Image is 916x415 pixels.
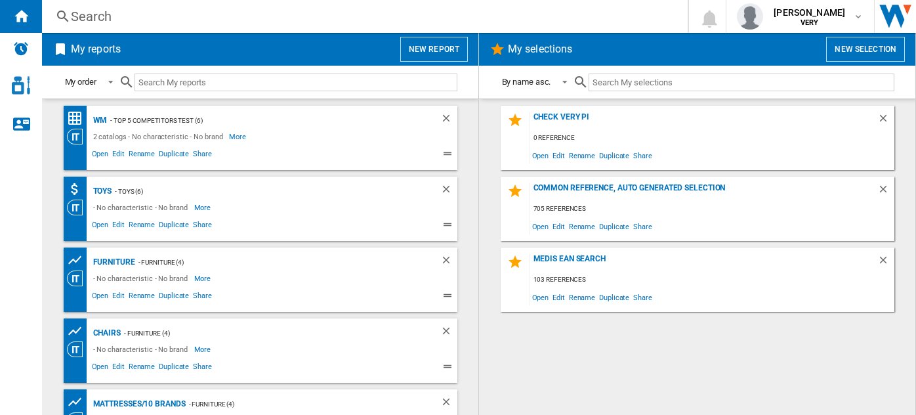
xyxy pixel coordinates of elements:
[90,360,111,376] span: Open
[440,112,457,129] div: Delete
[110,360,127,376] span: Edit
[877,183,894,201] div: Delete
[127,290,157,305] span: Rename
[67,110,90,127] div: Price Matrix
[127,219,157,234] span: Rename
[194,271,213,286] span: More
[877,254,894,272] div: Delete
[110,219,127,234] span: Edit
[530,112,877,130] div: check very pi
[121,325,414,341] div: - furniture (4)
[67,394,90,410] div: Prices and No. offers by brand graph
[90,112,108,129] div: wm
[530,254,877,272] div: MEDIS EAN SEARCH
[877,112,894,130] div: Delete
[597,288,631,306] span: Duplicate
[67,200,90,215] div: Category View
[191,148,214,164] span: Share
[567,288,597,306] span: Rename
[67,323,90,339] div: Prices and No. offers by retailer graph
[157,290,191,305] span: Duplicate
[157,360,191,376] span: Duplicate
[551,288,567,306] span: Edit
[400,37,468,62] button: New report
[194,200,213,215] span: More
[530,183,877,201] div: Common reference, auto generated selection
[826,37,905,62] button: New selection
[589,74,894,91] input: Search My selections
[597,146,631,164] span: Duplicate
[191,219,214,234] span: Share
[737,3,763,30] img: profile.jpg
[112,183,413,200] div: - Toys (6)
[67,252,90,269] div: Prices and No. offers by retailer graph
[90,148,111,164] span: Open
[67,271,90,286] div: Category View
[67,129,90,144] div: Category View
[551,217,567,235] span: Edit
[801,18,819,27] b: VERY
[567,146,597,164] span: Rename
[194,341,213,357] span: More
[567,217,597,235] span: Rename
[530,217,551,235] span: Open
[110,148,127,164] span: Edit
[67,341,90,357] div: Category View
[13,41,29,56] img: alerts-logo.svg
[229,129,248,144] span: More
[440,396,457,412] div: Delete
[12,76,30,95] img: cosmetic-logo.svg
[90,219,111,234] span: Open
[65,77,96,87] div: My order
[90,129,230,144] div: 2 catalogs - No characteristic - No brand
[68,37,123,62] h2: My reports
[71,7,654,26] div: Search
[631,288,654,306] span: Share
[530,272,894,288] div: 103 references
[530,288,551,306] span: Open
[530,130,894,146] div: 0 reference
[110,290,127,305] span: Edit
[67,181,90,198] div: Retailers AVG price (absolute)
[191,290,214,305] span: Share
[774,6,845,19] span: [PERSON_NAME]
[90,396,186,412] div: Mattresses/10 brands
[90,200,194,215] div: - No characteristic - No brand
[127,360,157,376] span: Rename
[530,201,894,217] div: 705 references
[135,254,414,271] div: - furniture (4)
[90,183,112,200] div: Toys
[631,146,654,164] span: Share
[191,360,214,376] span: Share
[90,290,111,305] span: Open
[186,396,414,412] div: - furniture (4)
[157,219,191,234] span: Duplicate
[440,183,457,200] div: Delete
[502,77,551,87] div: By name asc.
[505,37,575,62] h2: My selections
[135,74,457,91] input: Search My reports
[90,341,194,357] div: - No characteristic - No brand
[107,112,413,129] div: - top 5 competitors test (6)
[530,146,551,164] span: Open
[551,146,567,164] span: Edit
[157,148,191,164] span: Duplicate
[90,271,194,286] div: - No characteristic - No brand
[440,254,457,271] div: Delete
[597,217,631,235] span: Duplicate
[90,325,121,341] div: Chairs
[90,254,135,271] div: Furniture
[631,217,654,235] span: Share
[127,148,157,164] span: Rename
[440,325,457,341] div: Delete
